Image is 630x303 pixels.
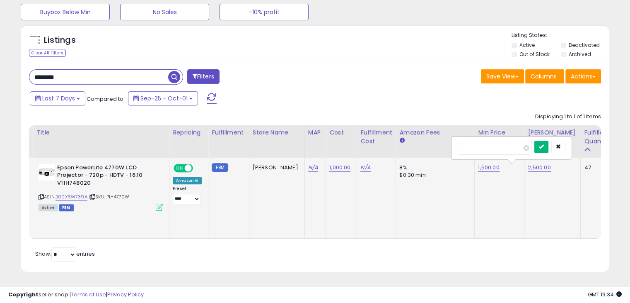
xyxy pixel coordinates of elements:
button: Columns [525,69,564,83]
div: Min Price [478,128,521,137]
div: 47 [584,164,610,171]
a: B00X6W739A [56,193,87,200]
a: 1,500.00 [478,164,499,172]
span: All listings currently available for purchase on Amazon [39,204,58,211]
button: No Sales [120,4,209,20]
span: Show: entries [35,250,95,258]
div: ASIN: [39,164,163,210]
div: [PERSON_NAME] [253,164,298,171]
a: Terms of Use [71,291,106,298]
div: Fulfillment [212,128,245,137]
div: Fulfillment Cost [360,128,392,146]
span: Last 7 Days [42,94,75,103]
div: MAP [308,128,322,137]
span: ON [174,164,185,171]
span: Compared to: [87,95,125,103]
button: Filters [187,69,220,84]
span: | SKU: PL-4770W [89,193,130,200]
span: FBM [59,204,74,211]
a: Privacy Policy [107,291,144,298]
button: Actions [565,69,601,83]
p: Listing States: [512,32,609,39]
button: Buybox Below Min [21,4,110,20]
div: $0.30 min [399,171,468,179]
button: Save View [481,69,524,83]
div: Store Name [253,128,301,137]
div: seller snap | | [8,291,144,299]
button: Last 7 Days [30,91,85,105]
a: N/A [308,164,318,172]
div: Amazon Fees [399,128,471,137]
button: -10% profit [220,4,309,20]
label: Out of Stock [519,51,550,58]
span: Columns [531,72,557,81]
img: 4114QU4B6cL._SL40_.jpg [39,164,55,181]
h5: Listings [44,34,76,46]
span: OFF [192,164,205,171]
div: Cost [329,128,353,137]
div: Preset: [173,186,202,205]
div: Fulfillable Quantity [584,128,613,146]
small: FBM [212,163,228,172]
small: Amazon Fees. [399,137,404,144]
label: Deactivated [568,42,599,49]
label: Archived [568,51,591,58]
label: Active [519,42,535,49]
a: 1,000.00 [329,164,350,172]
div: [PERSON_NAME] [528,128,577,137]
div: Repricing [173,128,205,137]
button: Sep-25 - Oct-01 [128,91,198,105]
b: Epson PowerLite 4770W LCD Projector - 720p - HDTV - 16:10 V11H748020 [57,164,158,189]
a: 2,500.00 [528,164,550,172]
div: Clear All Filters [29,49,66,57]
span: Sep-25 - Oct-01 [140,94,188,103]
strong: Copyright [8,291,39,298]
div: Title [36,128,166,137]
div: Displaying 1 to 1 of 1 items [535,113,601,121]
span: 2025-10-9 19:34 GMT [588,291,622,298]
div: 8% [399,164,468,171]
div: Amazon AI [173,177,202,184]
a: N/A [360,164,370,172]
